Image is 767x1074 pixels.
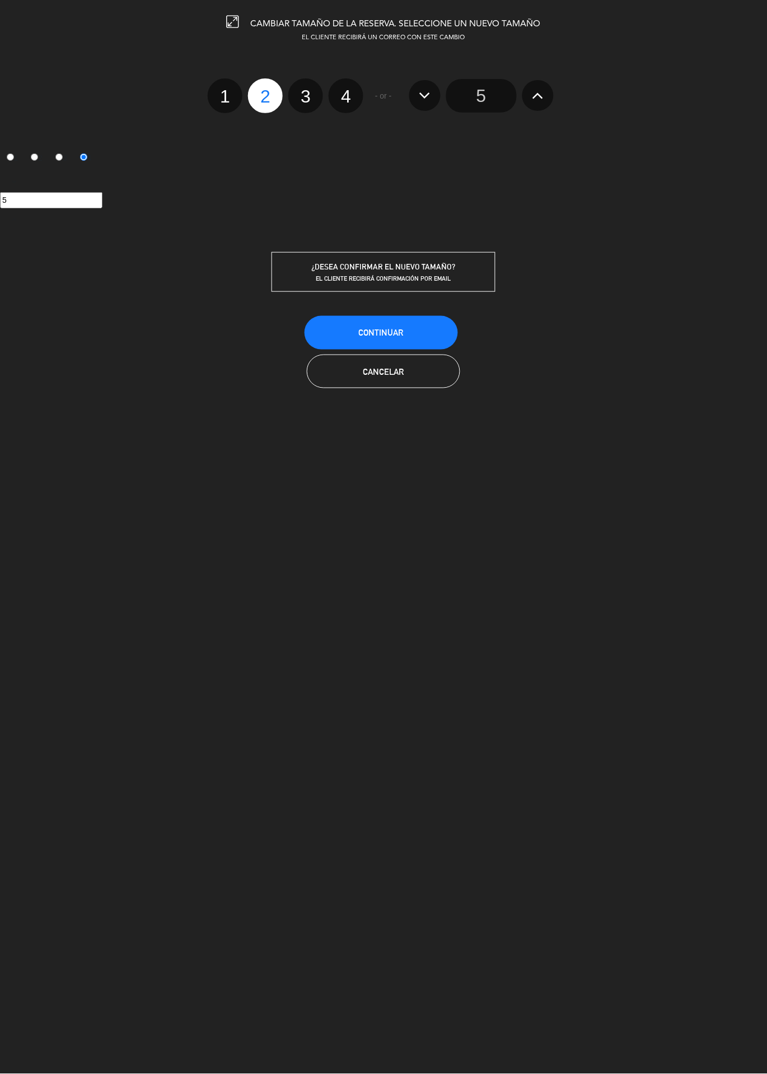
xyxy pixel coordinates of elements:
[359,328,404,337] span: Continuar
[363,367,404,376] span: Cancelar
[7,154,14,161] input: 1
[312,262,456,271] span: ¿DESEA CONFIRMAR EL NUEVO TAMAÑO?
[302,35,465,41] span: EL CLIENTE RECIBIRÁ UN CORREO CON ESTE CAMBIO
[49,148,74,168] label: 3
[73,148,98,168] label: 4
[55,154,63,161] input: 3
[208,78,242,113] label: 1
[288,78,323,113] label: 3
[250,20,541,29] span: CAMBIAR TAMAÑO DE LA RESERVA. SELECCIONE UN NUEVO TAMAÑO
[80,154,87,161] input: 4
[305,316,458,350] button: Continuar
[375,90,392,103] span: - or -
[329,78,363,113] label: 4
[316,275,451,282] span: EL CLIENTE RECIBIRÁ CONFIRMACIÓN POR EMAIL
[248,78,283,113] label: 2
[25,148,49,168] label: 2
[307,355,460,388] button: Cancelar
[31,154,38,161] input: 2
